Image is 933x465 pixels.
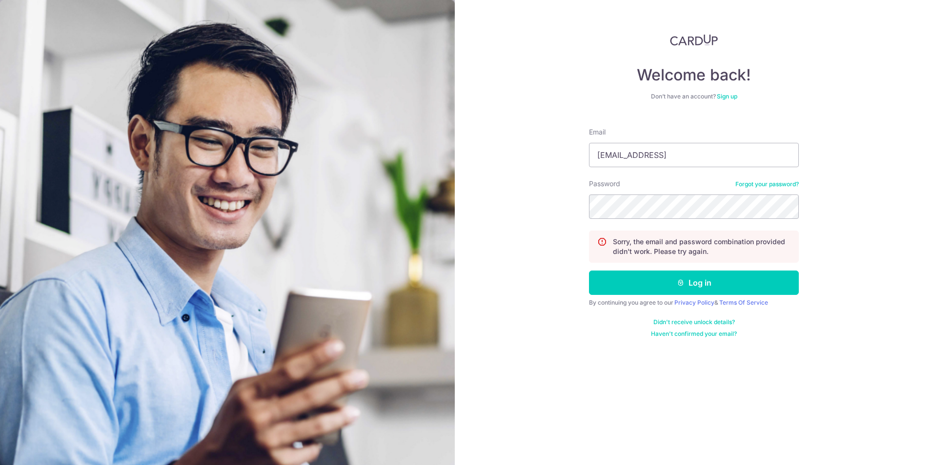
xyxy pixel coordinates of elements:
a: Privacy Policy [674,299,714,306]
button: Log in [589,271,799,295]
img: CardUp Logo [670,34,718,46]
a: Forgot your password? [735,180,799,188]
input: Enter your Email [589,143,799,167]
label: Password [589,179,620,189]
a: Sign up [717,93,737,100]
p: Sorry, the email and password combination provided didn't work. Please try again. [613,237,791,256]
label: Email [589,127,606,137]
a: Terms Of Service [719,299,768,306]
h4: Welcome back! [589,65,799,85]
a: Haven't confirmed your email? [651,330,737,338]
div: Don’t have an account? [589,93,799,100]
a: Didn't receive unlock details? [653,318,735,326]
div: By continuing you agree to our & [589,299,799,307]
